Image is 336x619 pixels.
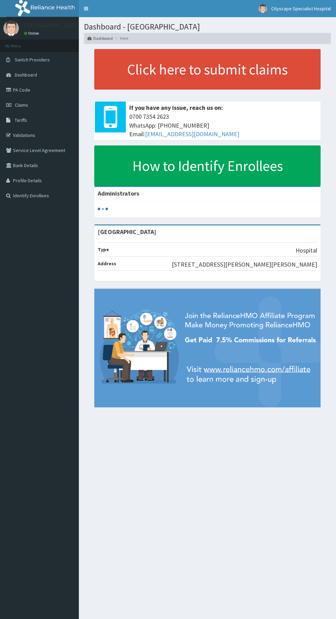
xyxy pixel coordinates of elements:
b: Administrators [98,189,139,197]
span: Claims [15,102,28,108]
strong: [GEOGRAPHIC_DATA] [98,228,156,236]
a: Click here to submit claims [94,49,321,90]
svg: audio-loading [98,204,108,214]
li: Here [113,35,128,41]
span: Switch Providers [15,57,50,63]
p: [STREET_ADDRESS][PERSON_NAME][PERSON_NAME] [172,260,317,269]
img: provider-team-banner.png [94,289,321,407]
p: [GEOGRAPHIC_DATA] [24,22,81,28]
b: Type [98,246,109,253]
b: Address [98,260,116,267]
a: Online [24,31,40,36]
a: Dashboard [87,35,113,41]
p: Hospital [296,246,317,255]
span: 0700 7354 2623 WhatsApp: [PHONE_NUMBER] Email: [129,112,317,139]
h1: Dashboard - [GEOGRAPHIC_DATA] [84,22,331,31]
span: Cityscape Specialist Hospital [271,5,331,12]
b: If you have any issue, reach us on: [129,104,223,112]
img: User Image [3,21,19,36]
span: Dashboard [15,72,37,78]
a: [EMAIL_ADDRESS][DOMAIN_NAME] [145,130,239,138]
img: User Image [259,4,267,13]
span: Tariffs [15,117,27,123]
a: How to Identify Enrollees [94,145,321,186]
